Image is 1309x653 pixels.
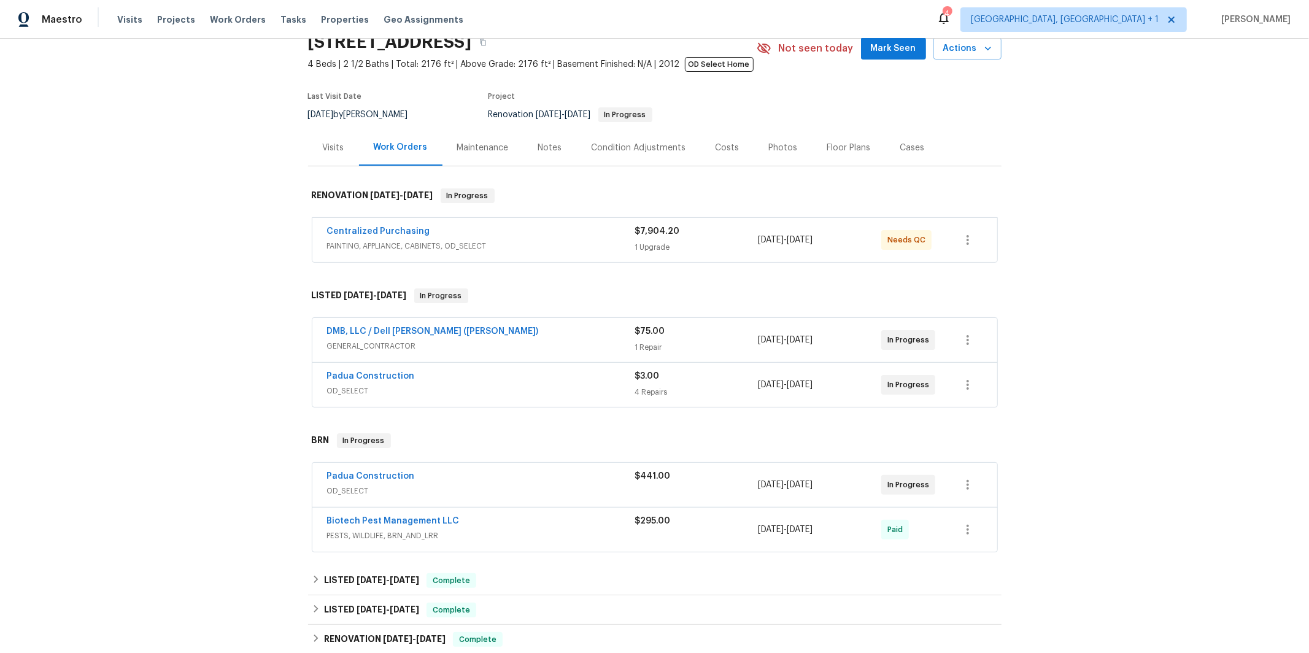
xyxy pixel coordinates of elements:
div: Notes [538,142,562,154]
a: DMB, LLC / Dell [PERSON_NAME] ([PERSON_NAME]) [327,327,539,336]
span: - [758,479,813,491]
span: Visits [117,14,142,26]
span: - [758,334,813,346]
span: [DATE] [787,481,813,489]
span: [DATE] [383,635,412,643]
span: [DATE] [787,381,813,389]
span: [DATE] [357,576,386,584]
span: $7,904.20 [635,227,680,236]
span: OD_SELECT [327,485,635,497]
span: Tasks [280,15,306,24]
span: PESTS, WILDLIFE, BRN_AND_LRR [327,530,635,542]
span: [GEOGRAPHIC_DATA], [GEOGRAPHIC_DATA] + 1 [971,14,1159,26]
span: [DATE] [308,110,334,119]
span: Maestro [42,14,82,26]
span: [DATE] [787,336,813,344]
h6: RENOVATION [324,632,446,647]
div: Cases [900,142,925,154]
span: [PERSON_NAME] [1216,14,1291,26]
div: Photos [769,142,798,154]
span: - [758,234,813,246]
span: [DATE] [758,525,784,534]
span: $441.00 [635,472,671,481]
span: Projects [157,14,195,26]
span: - [758,379,813,391]
span: - [357,576,419,584]
a: Padua Construction [327,472,415,481]
span: [DATE] [758,381,784,389]
h6: LISTED [324,603,419,617]
button: Copy Address [472,31,494,53]
span: In Progress [887,479,934,491]
span: Mark Seen [871,41,916,56]
span: [DATE] [758,336,784,344]
span: Work Orders [210,14,266,26]
span: [DATE] [390,576,419,584]
span: In Progress [887,334,934,346]
span: Needs QC [887,234,930,246]
a: Centralized Purchasing [327,227,430,236]
div: RENOVATION [DATE]-[DATE]In Progress [308,176,1002,215]
span: In Progress [600,111,651,118]
span: - [357,605,419,614]
span: [DATE] [344,291,374,299]
div: 1 Upgrade [635,241,759,253]
h6: LISTED [312,288,407,303]
span: Properties [321,14,369,26]
span: [DATE] [758,236,784,244]
span: - [758,524,813,536]
div: Maintenance [457,142,509,154]
span: $3.00 [635,372,660,381]
h6: BRN [312,433,330,448]
span: [DATE] [565,110,591,119]
span: [DATE] [758,481,784,489]
span: GENERAL_CONTRACTOR [327,340,635,352]
span: In Progress [338,435,390,447]
h2: [STREET_ADDRESS] [308,36,472,48]
span: Last Visit Date [308,93,362,100]
div: LISTED [DATE]-[DATE]Complete [308,595,1002,625]
span: 4 Beds | 2 1/2 Baths | Total: 2176 ft² | Above Grade: 2176 ft² | Basement Finished: N/A | 2012 [308,58,757,71]
span: [DATE] [536,110,562,119]
h6: RENOVATION [312,188,433,203]
span: OD_SELECT [327,385,635,397]
span: $295.00 [635,517,671,525]
button: Mark Seen [861,37,926,60]
div: 4 [943,7,951,20]
span: [DATE] [390,605,419,614]
div: Floor Plans [827,142,871,154]
span: [DATE] [416,635,446,643]
div: BRN In Progress [308,421,1002,460]
div: Condition Adjustments [592,142,686,154]
span: In Progress [442,190,493,202]
span: In Progress [887,379,934,391]
span: Paid [887,524,908,536]
span: Not seen today [779,42,854,55]
h6: LISTED [324,573,419,588]
div: LISTED [DATE]-[DATE]In Progress [308,276,1002,315]
a: Padua Construction [327,372,415,381]
span: [DATE] [377,291,407,299]
span: [DATE] [404,191,433,199]
span: - [383,635,446,643]
span: Geo Assignments [384,14,463,26]
div: LISTED [DATE]-[DATE]Complete [308,566,1002,595]
span: - [371,191,433,199]
span: - [536,110,591,119]
span: [DATE] [787,525,813,534]
span: PAINTING, APPLIANCE, CABINETS, OD_SELECT [327,240,635,252]
span: $75.00 [635,327,665,336]
span: Actions [943,41,992,56]
span: Project [488,93,515,100]
div: by [PERSON_NAME] [308,107,423,122]
a: Biotech Pest Management LLC [327,517,460,525]
span: - [344,291,407,299]
span: [DATE] [787,236,813,244]
div: 1 Repair [635,341,759,354]
button: Actions [933,37,1002,60]
span: Complete [428,574,475,587]
span: OD Select Home [685,57,754,72]
div: Work Orders [374,141,428,153]
span: [DATE] [371,191,400,199]
div: Costs [716,142,739,154]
